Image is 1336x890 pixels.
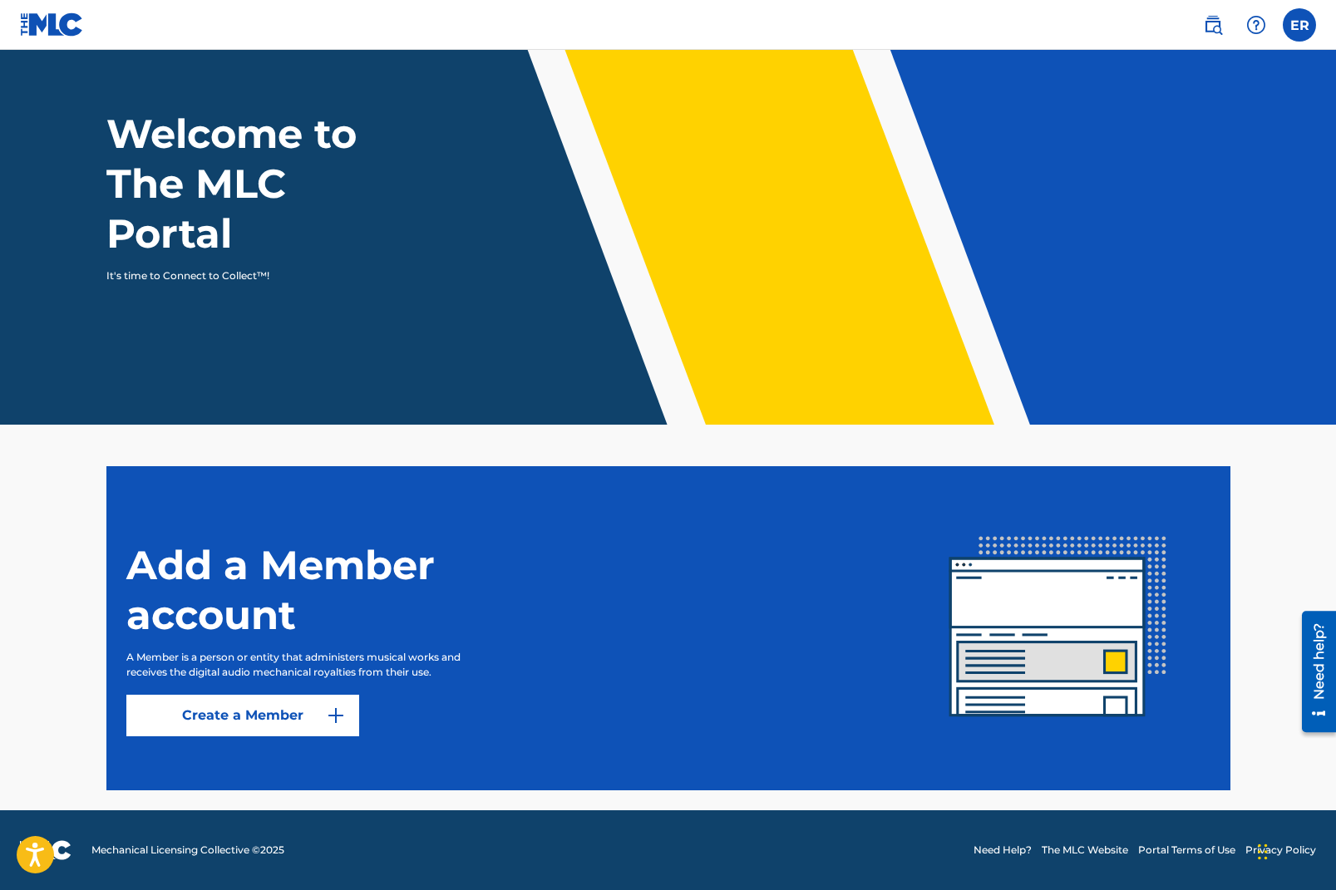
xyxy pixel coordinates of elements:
[106,109,417,258] h1: Welcome to The MLC Portal
[1246,15,1266,35] img: help
[126,540,542,640] h1: Add a Member account
[1258,827,1268,877] div: Drag
[326,706,346,725] img: 9d2ae6d4665cec9f34b9.svg
[1203,15,1223,35] img: search
[1253,810,1336,890] iframe: Chat Widget
[126,650,494,680] p: A Member is a person or entity that administers musical works and receives the digital audio mech...
[1245,843,1316,858] a: Privacy Policy
[126,695,359,736] a: Create a Member
[906,476,1210,780] img: img
[20,12,84,37] img: MLC Logo
[1042,843,1128,858] a: The MLC Website
[20,840,71,860] img: logo
[91,843,284,858] span: Mechanical Licensing Collective © 2025
[1240,8,1273,42] div: Help
[1289,604,1336,738] iframe: Resource Center
[1138,843,1235,858] a: Portal Terms of Use
[106,268,395,283] p: It's time to Connect to Collect™!
[974,843,1032,858] a: Need Help?
[1196,8,1230,42] a: Public Search
[1283,8,1316,42] div: User Menu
